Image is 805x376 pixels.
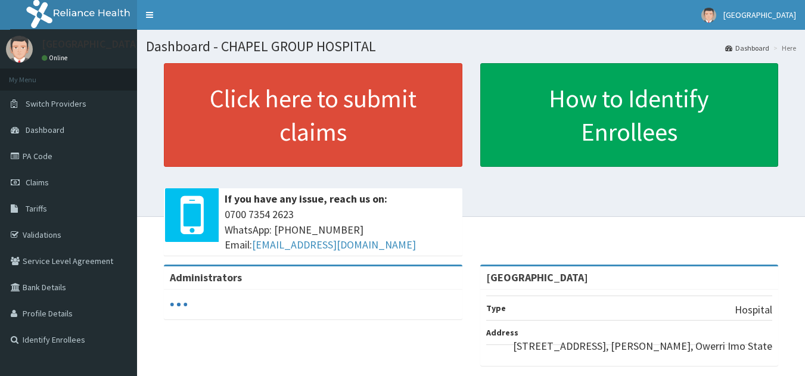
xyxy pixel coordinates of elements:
[725,43,769,53] a: Dashboard
[42,39,140,49] p: [GEOGRAPHIC_DATA]
[42,54,70,62] a: Online
[26,98,86,109] span: Switch Providers
[225,207,456,253] span: 0700 7354 2623 WhatsApp: [PHONE_NUMBER] Email:
[164,63,462,167] a: Click here to submit claims
[6,36,33,63] img: User Image
[26,177,49,188] span: Claims
[170,296,188,313] svg: audio-loading
[170,271,242,284] b: Administrators
[513,338,772,354] p: [STREET_ADDRESS], [PERSON_NAME], Owerri Imo State
[26,125,64,135] span: Dashboard
[480,63,779,167] a: How to Identify Enrollees
[486,327,518,338] b: Address
[486,303,506,313] b: Type
[735,302,772,318] p: Hospital
[701,8,716,23] img: User Image
[225,192,387,206] b: If you have any issue, reach us on:
[723,10,796,20] span: [GEOGRAPHIC_DATA]
[770,43,796,53] li: Here
[146,39,796,54] h1: Dashboard - CHAPEL GROUP HOSPITAL
[486,271,588,284] strong: [GEOGRAPHIC_DATA]
[252,238,416,251] a: [EMAIL_ADDRESS][DOMAIN_NAME]
[26,203,47,214] span: Tariffs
